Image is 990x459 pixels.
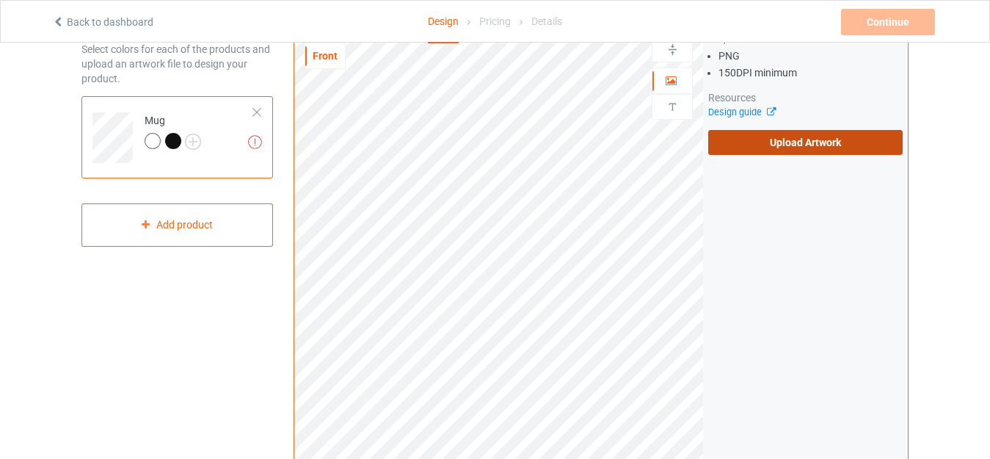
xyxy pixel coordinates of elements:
li: PNG [718,48,903,63]
img: exclamation icon [248,135,262,149]
div: Select colors for each of the products and upload an artwork file to design your product. [81,42,273,86]
div: Resources [708,90,903,105]
a: Back to dashboard [52,16,153,28]
div: Mug [81,96,273,178]
li: 150 DPI minimum [718,65,903,80]
img: svg%3E%0A [666,100,680,114]
div: Front [305,48,345,63]
div: Mug [145,113,201,148]
a: Design guide [708,106,775,118]
label: Upload Artwork [708,130,903,155]
img: svg+xml;base64,PD94bWwgdmVyc2lvbj0iMS4wIiBlbmNvZGluZz0iVVRGLTgiPz4KPHN2ZyB3aWR0aD0iMjJweCIgaGVpZ2... [185,134,201,150]
div: Add product [81,203,273,247]
div: Design [428,1,459,43]
img: svg%3E%0A [666,43,680,57]
div: Pricing [479,1,511,42]
div: Details [531,1,562,42]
